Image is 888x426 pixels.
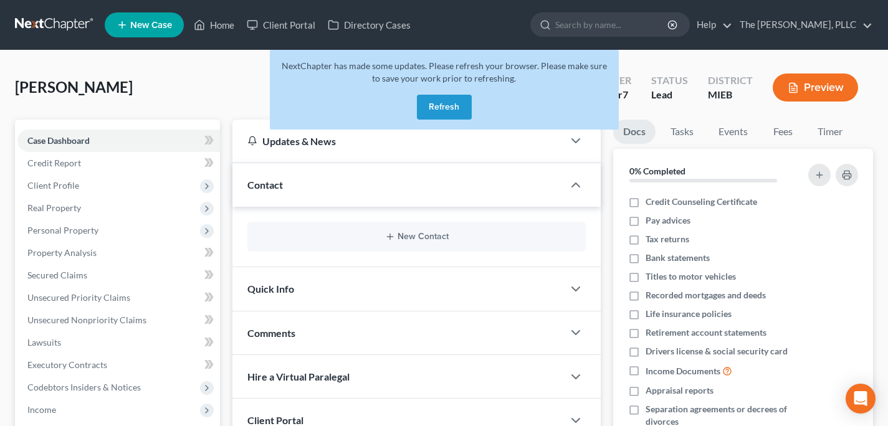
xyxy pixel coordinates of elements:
[27,382,141,392] span: Codebtors Insiders & Notices
[17,309,220,331] a: Unsecured Nonpriority Claims
[27,135,90,146] span: Case Dashboard
[27,225,98,235] span: Personal Property
[555,13,669,36] input: Search by name...
[629,166,685,176] strong: 0% Completed
[613,120,656,144] a: Docs
[282,60,607,83] span: NextChapter has made some updates. Please refresh your browser. Please make sure to save your wor...
[188,14,241,36] a: Home
[646,270,736,283] span: Titles to motor vehicles
[247,327,295,339] span: Comments
[646,252,710,264] span: Bank statements
[651,73,688,88] div: Status
[773,73,858,102] button: Preview
[763,120,803,144] a: Fees
[846,384,876,414] div: Open Intercom Messenger
[27,359,107,370] span: Executory Contracts
[646,384,714,397] span: Appraisal reports
[646,289,766,301] span: Recorded mortgages and deeds
[247,179,283,191] span: Contact
[130,21,172,30] span: New Case
[808,120,852,144] a: Timer
[241,14,322,36] a: Client Portal
[257,232,576,242] button: New Contact
[651,88,688,102] div: Lead
[417,95,472,120] button: Refresh
[733,14,872,36] a: The [PERSON_NAME], PLLC
[709,120,758,144] a: Events
[15,78,133,96] span: [PERSON_NAME]
[646,345,788,357] span: Drivers license & social security card
[27,292,130,303] span: Unsecured Priority Claims
[17,354,220,376] a: Executory Contracts
[17,130,220,152] a: Case Dashboard
[17,264,220,286] a: Secured Claims
[322,14,417,36] a: Directory Cases
[623,88,628,100] span: 7
[17,331,220,354] a: Lawsuits
[646,196,757,208] span: Credit Counseling Certificate
[661,120,704,144] a: Tasks
[27,180,79,191] span: Client Profile
[247,414,303,426] span: Client Portal
[247,283,294,295] span: Quick Info
[17,286,220,309] a: Unsecured Priority Claims
[646,308,732,320] span: Life insurance policies
[247,371,350,382] span: Hire a Virtual Paralegal
[27,315,146,325] span: Unsecured Nonpriority Claims
[27,404,56,415] span: Income
[708,73,753,88] div: District
[247,135,548,148] div: Updates & News
[646,326,766,339] span: Retirement account statements
[27,337,61,348] span: Lawsuits
[27,202,81,213] span: Real Property
[27,270,87,280] span: Secured Claims
[17,152,220,174] a: Credit Report
[646,365,720,377] span: Income Documents
[27,247,97,258] span: Property Analysis
[690,14,732,36] a: Help
[27,158,81,168] span: Credit Report
[17,242,220,264] a: Property Analysis
[708,88,753,102] div: MIEB
[646,233,689,245] span: Tax returns
[646,214,690,227] span: Pay advices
